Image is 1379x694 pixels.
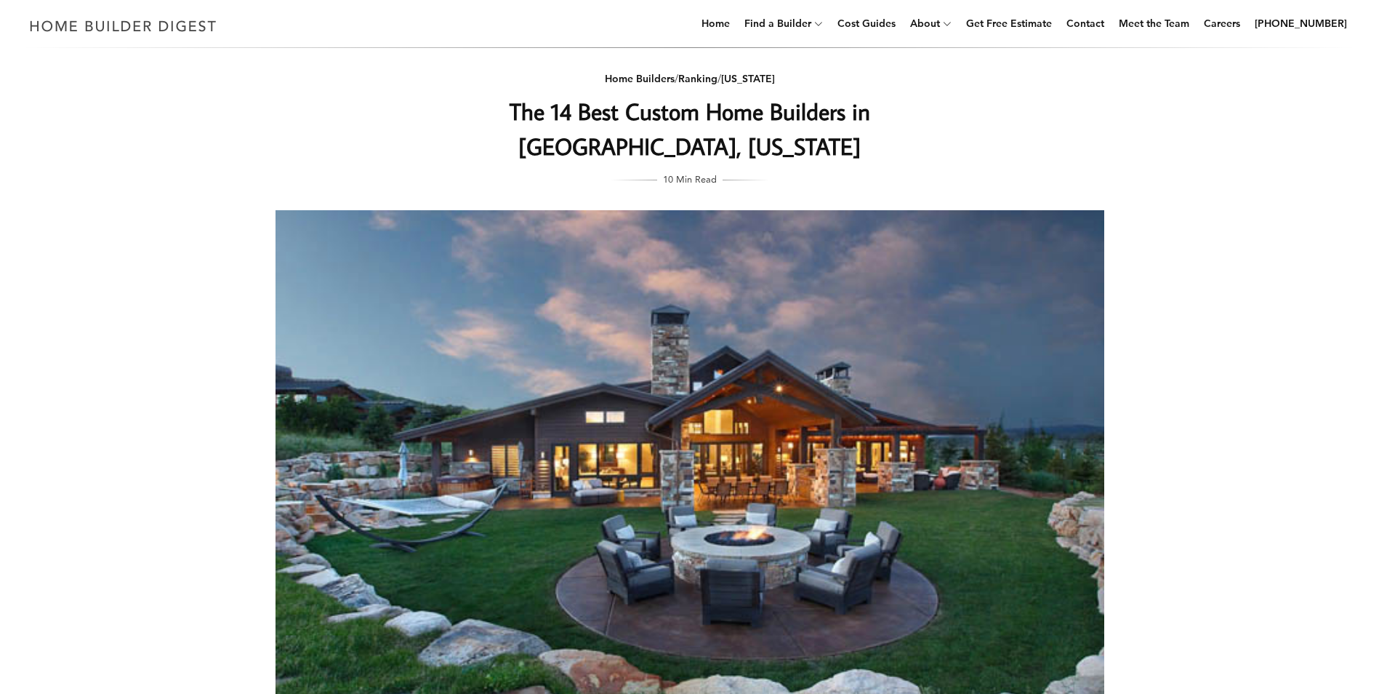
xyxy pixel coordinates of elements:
[400,94,980,164] h1: The 14 Best Custom Home Builders in [GEOGRAPHIC_DATA], [US_STATE]
[1100,589,1362,677] iframe: Drift Widget Chat Controller
[23,12,223,40] img: Home Builder Digest
[663,171,717,187] span: 10 Min Read
[721,72,775,85] a: [US_STATE]
[678,72,717,85] a: Ranking
[400,70,980,88] div: / /
[605,72,675,85] a: Home Builders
